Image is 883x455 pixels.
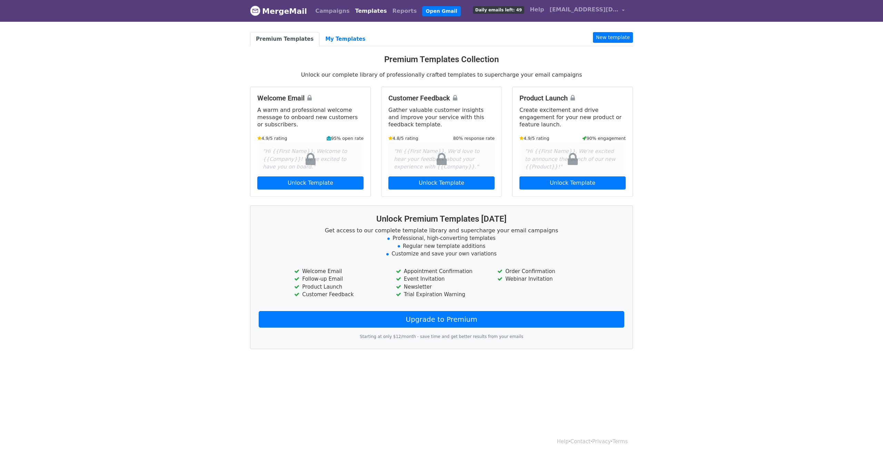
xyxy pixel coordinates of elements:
h3: Unlock Premium Templates [DATE] [259,214,624,224]
a: New template [593,32,633,43]
li: Welcome Email [294,268,385,275]
li: Follow-up Email [294,275,385,283]
a: Privacy [592,438,611,445]
h4: Customer Feedback [388,94,495,102]
small: 4.8/5 rating [388,135,418,142]
a: MergeMail [250,4,307,18]
a: My Templates [319,32,371,46]
small: 90% engagement [582,135,626,142]
a: Premium Templates [250,32,319,46]
p: Unlock our complete library of professionally crafted templates to supercharge your email campaigns [250,71,633,78]
li: Professional, high-converting templates [259,234,624,242]
li: Customer Feedback [294,291,385,299]
li: Customize and save your own variations [259,250,624,258]
h4: Product Launch [519,94,626,102]
a: Terms [613,438,628,445]
li: Trial Expiration Warning [396,291,487,299]
div: "Hi {{First Name}}, We'd love to hear your feedback about your experience with {{Company}}." [388,142,495,176]
li: Newsletter [396,283,487,291]
a: Campaigns [312,4,352,18]
h3: Premium Templates Collection [250,55,633,65]
a: Help [527,3,547,17]
a: [EMAIL_ADDRESS][DOMAIN_NAME] [547,3,627,19]
p: Get access to our complete template library and supercharge your email campaigns [259,227,624,234]
div: "Hi {{First Name}}, We're excited to announce the launch of our new {{Product}}!" [519,142,626,176]
span: [EMAIL_ADDRESS][DOMAIN_NAME] [549,6,618,14]
small: 80% response rate [453,135,495,142]
a: Daily emails left: 49 [470,3,527,17]
li: Appointment Confirmation [396,268,487,275]
li: Product Launch [294,283,385,291]
a: Unlock Template [257,176,364,190]
a: Unlock Template [388,176,495,190]
small: 4.9/5 rating [519,135,549,142]
a: Contact [571,438,591,445]
li: Event Invitation [396,275,487,283]
div: "Hi {{First Name}}, Welcome to {{Company}}! We're excited to have you on board." [257,142,364,176]
h4: Welcome Email [257,94,364,102]
p: A warm and professional welcome message to onboard new customers or subscribers. [257,106,364,128]
img: MergeMail logo [250,6,260,16]
small: 95% open rate [327,135,364,142]
small: 4.9/5 rating [257,135,287,142]
a: Upgrade to Premium [259,311,624,328]
li: Webinar Invitation [497,275,588,283]
span: Daily emails left: 49 [473,6,524,14]
li: Order Confirmation [497,268,588,275]
a: Help [557,438,569,445]
a: Templates [352,4,389,18]
a: Unlock Template [519,176,626,190]
a: Reports [390,4,420,18]
p: Create excitement and drive engagement for your new product or feature launch. [519,106,626,128]
a: Open Gmail [422,6,460,16]
p: Starting at only $12/month - save time and get better results from your emails [259,333,624,340]
li: Regular new template additions [259,242,624,250]
p: Gather valuable customer insights and improve your service with this feedback template. [388,106,495,128]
